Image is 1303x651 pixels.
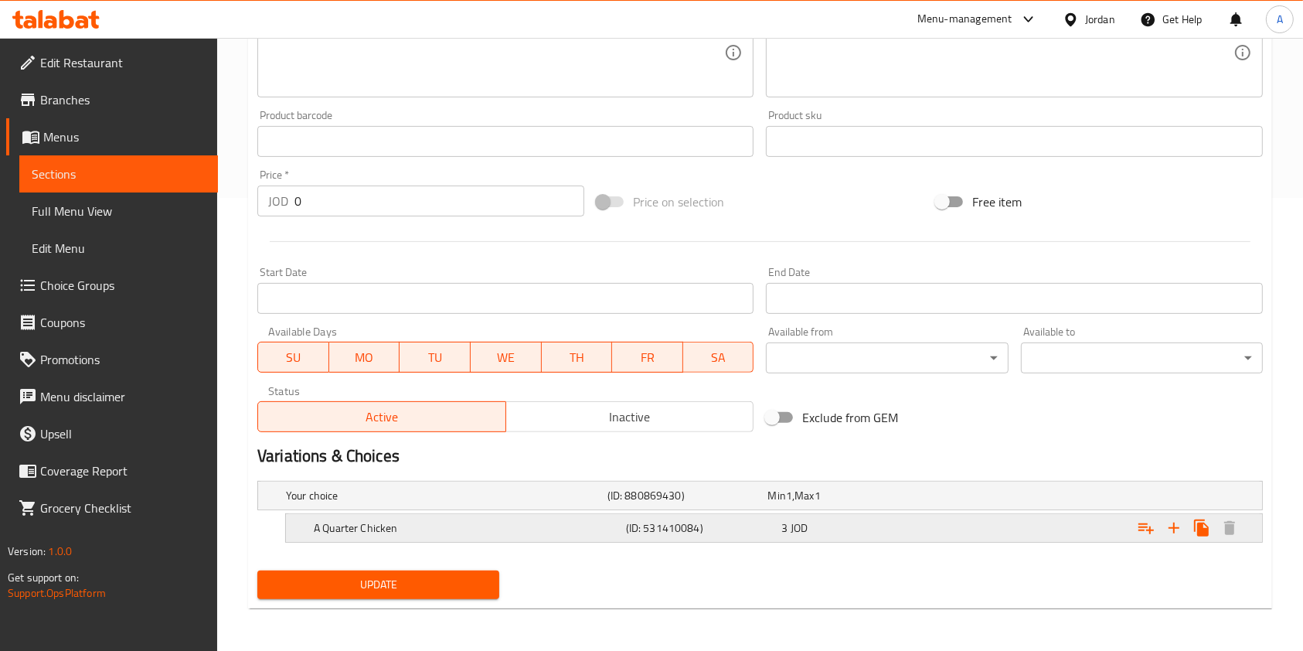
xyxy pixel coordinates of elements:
[40,313,206,332] span: Coupons
[607,488,762,503] h5: (ID: 880869430)
[767,488,922,503] div: ,
[270,575,487,595] span: Update
[48,541,72,561] span: 1.0.0
[6,452,218,489] a: Coverage Report
[286,488,601,503] h5: Your choice
[612,342,683,373] button: FR
[32,165,206,183] span: Sections
[286,514,1262,542] div: Expand
[683,342,754,373] button: SA
[8,567,79,588] span: Get support on:
[40,387,206,406] span: Menu disclaimer
[791,518,808,538] span: JOD
[257,342,329,373] button: SU
[257,401,506,432] button: Active
[1216,514,1243,542] button: Delete A Quarter Chicken
[40,499,206,517] span: Grocery Checklist
[19,155,218,193] a: Sections
[471,342,542,373] button: WE
[8,541,46,561] span: Version:
[1160,514,1188,542] button: Add new choice
[1132,514,1160,542] button: Add choice group
[6,304,218,341] a: Coupons
[406,346,464,369] span: TU
[294,186,584,216] input: Please enter price
[1277,11,1283,28] span: A
[19,193,218,230] a: Full Menu View
[40,424,206,443] span: Upsell
[626,520,776,536] h5: (ID: 531410084)
[777,16,1233,90] textarea: دجاج المندي مع الأرز مطبوخ بحفر الزرب بالنكهة المدخنة
[314,520,620,536] h5: A Quarter Chicken
[258,482,1262,510] div: Expand
[40,462,206,480] span: Coverage Report
[618,346,677,369] span: FR
[505,401,754,432] button: Inactive
[917,10,1012,29] div: Menu-management
[6,267,218,304] a: Choice Groups
[548,346,607,369] span: TH
[477,346,536,369] span: WE
[400,342,471,373] button: TU
[781,518,788,538] span: 3
[257,445,1263,468] h2: Variations & Choices
[40,90,206,109] span: Branches
[1021,343,1263,373] div: ​
[766,343,1008,373] div: ​
[794,486,814,506] span: Max
[786,486,792,506] span: 1
[815,486,821,506] span: 1
[40,276,206,295] span: Choice Groups
[257,571,499,599] button: Update
[512,406,748,428] span: Inactive
[766,126,1262,157] input: Please enter product sku
[6,118,218,155] a: Menus
[802,408,898,427] span: Exclude from GEM
[8,583,106,603] a: Support.OpsPlatform
[40,350,206,369] span: Promotions
[6,378,218,415] a: Menu disclaimer
[972,193,1022,211] span: Free item
[1085,11,1115,28] div: Jordan
[335,346,394,369] span: MO
[542,342,613,373] button: TH
[6,81,218,118] a: Branches
[264,346,323,369] span: SU
[6,341,218,378] a: Promotions
[257,126,754,157] input: Please enter product barcode
[689,346,748,369] span: SA
[6,489,218,527] a: Grocery Checklist
[32,239,206,257] span: Edit Menu
[6,415,218,452] a: Upsell
[43,128,206,146] span: Menus
[329,342,400,373] button: MO
[767,486,785,506] span: Min
[268,16,724,90] textarea: Mandi chicken and rice cooked with zarb pits with smoky flavour
[633,193,724,211] span: Price on selection
[264,406,500,428] span: Active
[6,44,218,81] a: Edit Restaurant
[32,202,206,220] span: Full Menu View
[268,192,288,210] p: JOD
[19,230,218,267] a: Edit Menu
[40,53,206,72] span: Edit Restaurant
[1188,514,1216,542] button: Clone new choice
